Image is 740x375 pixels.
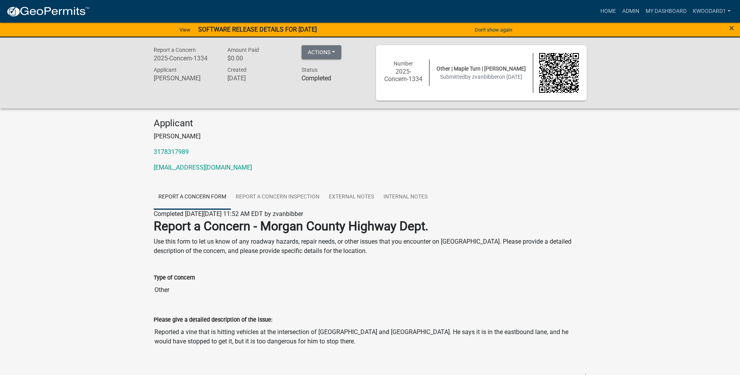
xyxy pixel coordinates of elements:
label: Type of Concern [154,275,195,281]
span: × [729,23,734,34]
span: Submitted on [DATE] [440,74,522,80]
h4: Applicant [154,118,587,129]
strong: SOFTWARE RELEASE DETAILS FOR [DATE] [198,26,317,33]
button: Actions [302,45,341,59]
a: Internal Notes [379,185,432,210]
h6: 2025-Concern-1334 [384,68,424,83]
span: Created [227,67,247,73]
a: [EMAIL_ADDRESS][DOMAIN_NAME] [154,164,252,171]
span: Status [302,67,318,73]
span: Report a Concern [154,47,196,53]
span: Completed [DATE][DATE] 11:52 AM EDT by zvanbibber [154,210,303,218]
a: Report A Concern Inspection [231,185,324,210]
a: View [176,23,193,36]
a: External Notes [324,185,379,210]
strong: Report a Concern - Morgan County Highway Dept. [154,219,428,233]
p: [PERSON_NAME] [154,132,587,141]
img: QR code [539,53,579,93]
button: Don't show again [472,23,515,36]
strong: Completed [302,74,331,82]
a: 3178317989 [154,148,189,156]
h6: [PERSON_NAME] [154,74,216,82]
h6: [DATE] [227,74,290,82]
span: Number [394,60,413,67]
a: Home [597,4,619,19]
label: Please give a detailed description of the issue: [154,317,272,323]
p: Use this form to let us know of any roadway hazards, repair needs, or other issues that you encou... [154,237,587,256]
h6: $0.00 [227,55,290,62]
span: Other | Maple Turn | [PERSON_NAME] [437,65,526,72]
a: My Dashboard [642,4,690,19]
span: by zvanbibber [465,74,499,80]
h6: 2025-Concern-1334 [154,55,216,62]
span: Applicant [154,67,177,73]
a: Report A Concern Form [154,185,231,210]
span: Amount Paid [227,47,259,53]
a: kwoodard1 [690,4,734,19]
a: Admin [619,4,642,19]
button: Close [729,23,734,33]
